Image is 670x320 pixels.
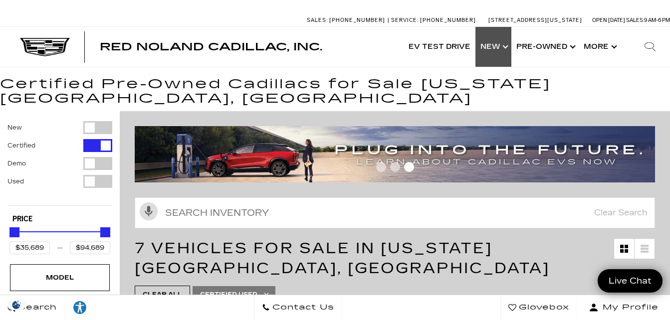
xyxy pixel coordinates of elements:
[404,27,475,67] a: EV Test Drive
[100,42,322,52] a: Red Noland Cadillac, Inc.
[7,141,35,151] label: Certified
[143,289,182,301] span: Clear All
[135,239,550,277] span: 7 Vehicles for Sale in [US_STATE][GEOGRAPHIC_DATA], [GEOGRAPHIC_DATA]
[7,159,26,168] label: Demo
[404,162,414,172] span: Go to slide 3
[20,38,70,57] img: Cadillac Dark Logo with Cadillac White Text
[9,241,50,254] input: Minimum
[7,123,22,133] label: New
[599,301,659,315] span: My Profile
[644,17,670,23] span: 9 AM-6 PM
[500,295,577,320] a: Glovebox
[135,126,663,182] img: ev-blog-post-banners4
[35,272,85,283] div: Model
[100,227,110,237] div: Maximum Price
[100,41,322,53] span: Red Noland Cadillac, Inc.
[488,17,582,23] a: [STREET_ADDRESS][US_STATE]
[390,162,400,172] span: Go to slide 2
[329,17,385,23] span: [PHONE_NUMBER]
[307,17,328,23] span: Sales:
[592,17,625,23] span: Open [DATE]
[5,300,28,310] img: Opt-Out Icon
[10,264,110,291] div: ModelModel
[604,275,657,287] span: Live Chat
[516,301,569,315] span: Glovebox
[135,197,655,228] input: Search Inventory
[307,17,388,23] a: Sales: [PHONE_NUMBER]
[200,289,257,301] span: Certified Used
[376,162,386,172] span: Go to slide 1
[511,27,579,67] a: Pre-Owned
[9,224,110,254] div: Price
[70,241,110,254] input: Maximum
[7,121,112,205] div: Filter by Vehicle Type
[391,17,419,23] span: Service:
[579,27,620,67] button: More
[270,301,334,315] span: Contact Us
[5,300,28,310] section: Click to Open Cookie Consent Modal
[12,215,107,224] h5: Price
[577,295,670,320] button: Open user profile menu
[65,300,95,315] div: Explore your accessibility options
[9,227,19,237] div: Minimum Price
[140,202,158,220] svg: Click to toggle on voice search
[598,269,663,293] a: Live Chat
[254,295,342,320] a: Contact Us
[626,17,644,23] span: Sales:
[7,176,24,186] label: Used
[420,17,476,23] span: [PHONE_NUMBER]
[475,27,511,67] a: New
[65,295,95,320] a: Explore your accessibility options
[15,301,57,315] span: Search
[388,17,478,23] a: Service: [PHONE_NUMBER]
